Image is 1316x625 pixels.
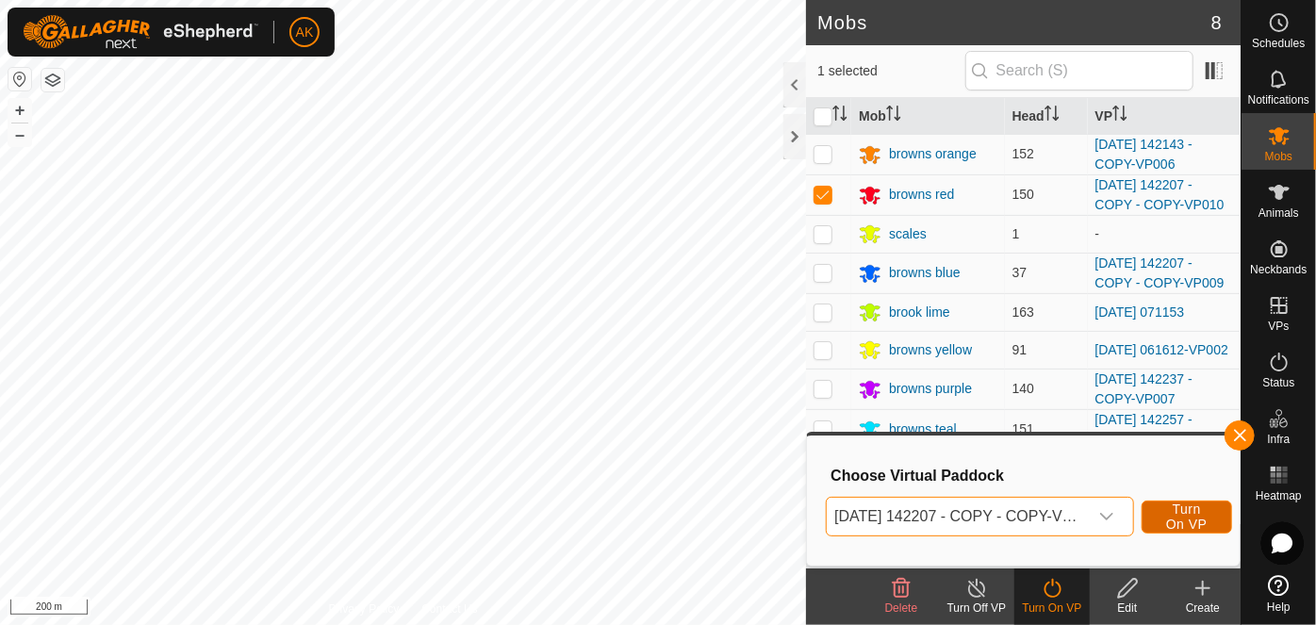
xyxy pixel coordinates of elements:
[1095,371,1193,406] a: [DATE] 142237 - COPY-VP007
[1095,177,1225,212] a: [DATE] 142207 - COPY - COPY-VP010
[889,340,972,360] div: browns yellow
[1012,304,1034,320] span: 163
[1012,265,1028,280] span: 37
[889,185,954,205] div: browns red
[1095,342,1228,357] a: [DATE] 061612-VP002
[831,467,1221,485] h3: Choose Virtual Paddock
[1211,8,1222,37] span: 8
[1165,502,1209,532] span: Turn On VP
[296,23,314,42] span: AK
[329,600,400,617] a: Privacy Policy
[832,108,847,123] p-sorticon: Activate to sort
[1267,434,1290,445] span: Infra
[1012,226,1020,241] span: 1
[817,11,1211,34] h2: Mobs
[1165,600,1241,617] div: Create
[1045,108,1060,123] p-sorticon: Activate to sort
[1090,600,1165,617] div: Edit
[23,15,258,49] img: Gallagher Logo
[1088,498,1126,535] div: dropdown trigger
[1014,600,1090,617] div: Turn On VP
[1088,215,1241,253] td: -
[1242,567,1316,620] a: Help
[1088,98,1241,135] th: VP
[889,379,972,399] div: browns purple
[827,498,1088,535] span: 2025-08-12 142207 - COPY - COPY-VP012
[939,600,1014,617] div: Turn Off VP
[1095,304,1185,320] a: [DATE] 071153
[1268,321,1289,332] span: VPs
[1095,412,1225,447] a: [DATE] 142257 - COPY - COPY-VP005
[1256,490,1302,502] span: Heatmap
[1248,94,1309,106] span: Notifications
[1250,264,1307,275] span: Neckbands
[889,303,950,322] div: brook lime
[965,51,1193,90] input: Search (S)
[1112,108,1127,123] p-sorticon: Activate to sort
[889,263,961,283] div: browns blue
[1012,146,1034,161] span: 152
[1012,421,1034,436] span: 151
[8,123,31,146] button: –
[889,144,977,164] div: browns orange
[8,68,31,90] button: Reset Map
[1005,98,1088,135] th: Head
[1262,377,1294,388] span: Status
[885,601,918,615] span: Delete
[1265,151,1292,162] span: Mobs
[889,224,927,244] div: scales
[41,69,64,91] button: Map Layers
[1142,501,1232,534] button: Turn On VP
[1252,38,1305,49] span: Schedules
[886,108,901,123] p-sorticon: Activate to sort
[8,99,31,122] button: +
[889,419,957,439] div: browns teal
[1012,381,1034,396] span: 140
[1012,187,1034,202] span: 150
[1012,342,1028,357] span: 91
[421,600,477,617] a: Contact Us
[1095,137,1193,172] a: [DATE] 142143 - COPY-VP006
[1258,207,1299,219] span: Animals
[851,98,1004,135] th: Mob
[1267,601,1291,613] span: Help
[1095,255,1225,290] a: [DATE] 142207 - COPY - COPY-VP009
[817,61,964,81] span: 1 selected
